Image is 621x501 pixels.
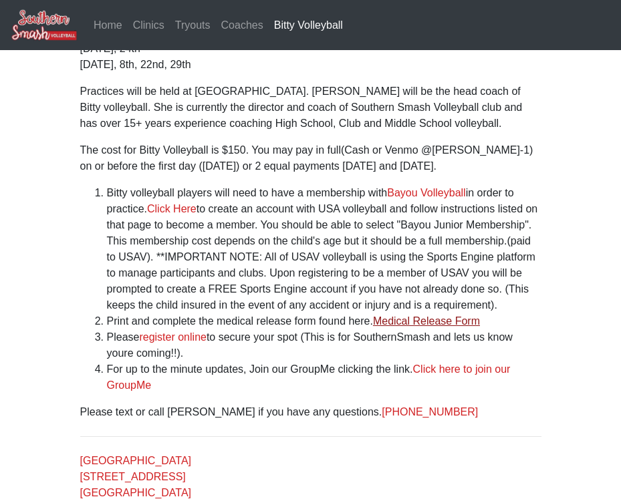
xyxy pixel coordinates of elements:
[107,329,541,361] li: Please to secure your spot (This is for SouthernSmash and lets us know youre coming!!).
[170,12,216,39] a: Tryouts
[80,83,541,132] p: Practices will be held at [GEOGRAPHIC_DATA]. [PERSON_NAME] will be the head coach of Bitty volley...
[107,313,541,329] li: Print and complete the medical release form found here.
[88,12,128,39] a: Home
[382,406,478,417] a: [PHONE_NUMBER]
[80,404,541,420] p: Please text or call [PERSON_NAME] if you have any questions.
[373,315,480,327] a: Medical Release Form
[128,12,170,39] a: Clinics
[107,185,541,313] li: Bitty volleyball players will need to have a membership with in order to practice. to create an a...
[107,361,541,393] li: For up to the minute updates, Join our GroupMe clicking the link.
[139,331,207,343] a: register online
[387,187,465,198] a: Bayou Volleyball
[216,12,269,39] a: Coaches
[80,142,541,174] p: The cost for Bitty Volleyball is $150. You may pay in full(Cash or Venmo @[PERSON_NAME]-1) on or ...
[147,203,197,214] a: Click Here
[107,363,511,391] a: Click here to join our GroupMe
[11,9,78,41] img: Southern Smash Volleyball
[80,455,192,498] a: [GEOGRAPHIC_DATA][STREET_ADDRESS][GEOGRAPHIC_DATA]
[269,12,348,39] a: Bitty Volleyball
